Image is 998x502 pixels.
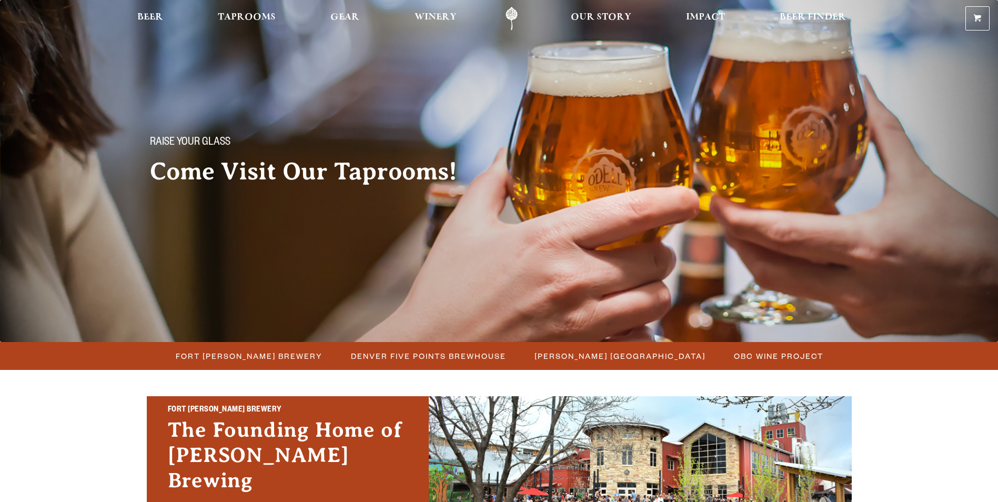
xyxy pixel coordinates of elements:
[150,158,478,185] h2: Come Visit Our Taprooms!
[137,13,163,22] span: Beer
[150,136,230,150] span: Raise your glass
[679,7,732,31] a: Impact
[415,13,457,22] span: Winery
[528,348,711,364] a: [PERSON_NAME] [GEOGRAPHIC_DATA]
[408,7,463,31] a: Winery
[535,348,705,364] span: [PERSON_NAME] [GEOGRAPHIC_DATA]
[168,404,408,417] h2: Fort [PERSON_NAME] Brewery
[324,7,366,31] a: Gear
[218,13,276,22] span: Taprooms
[728,348,829,364] a: OBC Wine Project
[773,7,853,31] a: Beer Finder
[571,13,631,22] span: Our Story
[492,7,531,31] a: Odell Home
[330,13,359,22] span: Gear
[130,7,170,31] a: Beer
[780,13,846,22] span: Beer Finder
[686,13,725,22] span: Impact
[211,7,283,31] a: Taprooms
[734,348,823,364] span: OBC Wine Project
[169,348,328,364] a: Fort [PERSON_NAME] Brewery
[176,348,322,364] span: Fort [PERSON_NAME] Brewery
[564,7,638,31] a: Our Story
[351,348,506,364] span: Denver Five Points Brewhouse
[345,348,511,364] a: Denver Five Points Brewhouse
